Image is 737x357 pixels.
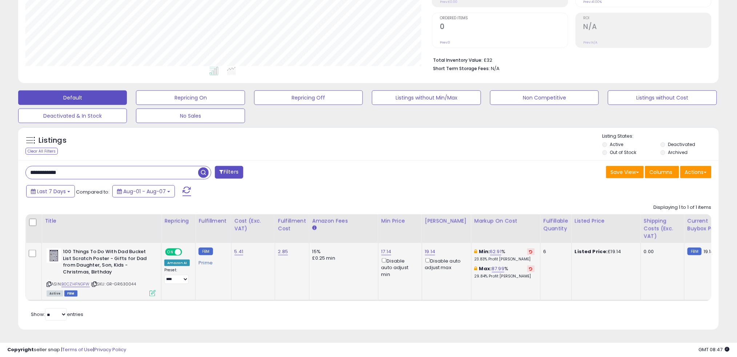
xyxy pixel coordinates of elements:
div: Clear All Filters [25,148,58,155]
div: Prime [199,257,225,266]
span: Compared to: [76,188,109,195]
button: Last 7 Days [26,185,75,198]
span: | SKU: GR-GR630044 [91,281,136,287]
li: £32 [433,55,706,64]
small: FBM [688,248,702,255]
a: B0CZHFNGFW [61,281,90,287]
b: Short Term Storage Fees: [433,65,490,72]
div: % [474,248,535,262]
span: ON [166,249,175,255]
a: 2.85 [278,248,288,255]
span: ROI [584,16,711,20]
div: Cost (Exc. VAT) [235,217,272,232]
small: Amazon Fees. [312,225,317,231]
h2: N/A [584,23,711,32]
b: Listed Price: [575,248,608,255]
div: Amazon AI [164,260,190,266]
div: £19.14 [575,248,635,255]
button: Filters [215,166,243,179]
label: Deactivated [668,141,695,147]
div: Fulfillable Quantity [544,217,569,232]
a: 5.41 [235,248,244,255]
div: Listed Price [575,217,638,225]
th: The percentage added to the cost of goods (COGS) that forms the calculator for Min & Max prices. [471,214,540,243]
span: Last 7 Days [37,188,66,195]
b: Max: [479,265,492,272]
span: Columns [650,169,673,176]
small: FBM [199,248,213,255]
b: 100 Things To Do With Dad Bucket List Scratch Poster - Gifts for Dad from Daughter, Son, Kids - C... [63,248,151,277]
a: 87.99 [492,265,505,272]
div: Amazon Fees [312,217,375,225]
button: Repricing On [136,90,245,105]
div: [PERSON_NAME] [425,217,468,225]
span: N/A [491,65,500,72]
div: Markup on Cost [474,217,537,225]
h5: Listings [39,135,67,146]
b: Total Inventory Value: [433,57,482,63]
div: Disable auto adjust max [425,257,466,271]
span: 2025-08-15 08:47 GMT [699,346,730,353]
div: % [474,265,535,279]
div: Current Buybox Price [688,217,725,232]
span: Show: entries [31,311,83,318]
div: Min Price [381,217,419,225]
button: No Sales [136,109,245,123]
span: Ordered Items [440,16,568,20]
button: Repricing Off [254,90,363,105]
small: Prev: N/A [584,40,598,45]
div: Disable auto adjust min [381,257,416,278]
a: 17.14 [381,248,392,255]
div: ASIN: [47,248,156,296]
div: Repricing [164,217,192,225]
a: Terms of Use [62,346,93,353]
button: Listings without Cost [608,90,717,105]
div: seller snap | | [7,346,126,353]
img: 41yvUZrHY5L._SL40_.jpg [47,248,61,263]
span: FBM [64,291,77,297]
div: 6 [544,248,566,255]
button: Actions [680,166,712,178]
div: Fulfillment Cost [278,217,306,232]
small: Prev: 0 [440,40,450,45]
span: 19.14 [704,248,714,255]
button: Default [18,90,127,105]
label: Archived [668,149,688,155]
a: 19.14 [425,248,436,255]
a: Privacy Policy [94,346,126,353]
button: Listings without Min/Max [372,90,481,105]
button: Save View [606,166,644,178]
b: Min: [479,248,490,255]
label: Out of Stock [610,149,637,155]
strong: Copyright [7,346,34,353]
div: Title [45,217,158,225]
label: Active [610,141,624,147]
div: Displaying 1 to 1 of 1 items [654,204,712,211]
button: Deactivated & In Stock [18,109,127,123]
button: Columns [645,166,679,178]
span: Aug-01 - Aug-07 [123,188,166,195]
p: 29.84% Profit [PERSON_NAME] [474,274,535,279]
div: £0.25 min [312,255,373,261]
button: Aug-01 - Aug-07 [112,185,175,198]
div: Shipping Costs (Exc. VAT) [644,217,681,240]
div: 0.00 [644,248,679,255]
button: Non Competitive [490,90,599,105]
div: Fulfillment [199,217,228,225]
p: 23.83% Profit [PERSON_NAME] [474,257,535,262]
p: Listing States: [602,133,719,140]
div: Preset: [164,268,190,284]
span: All listings currently available for purchase on Amazon [47,291,63,297]
span: OFF [181,249,193,255]
h2: 0 [440,23,568,32]
a: 62.91 [490,248,502,255]
div: 15% [312,248,373,255]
